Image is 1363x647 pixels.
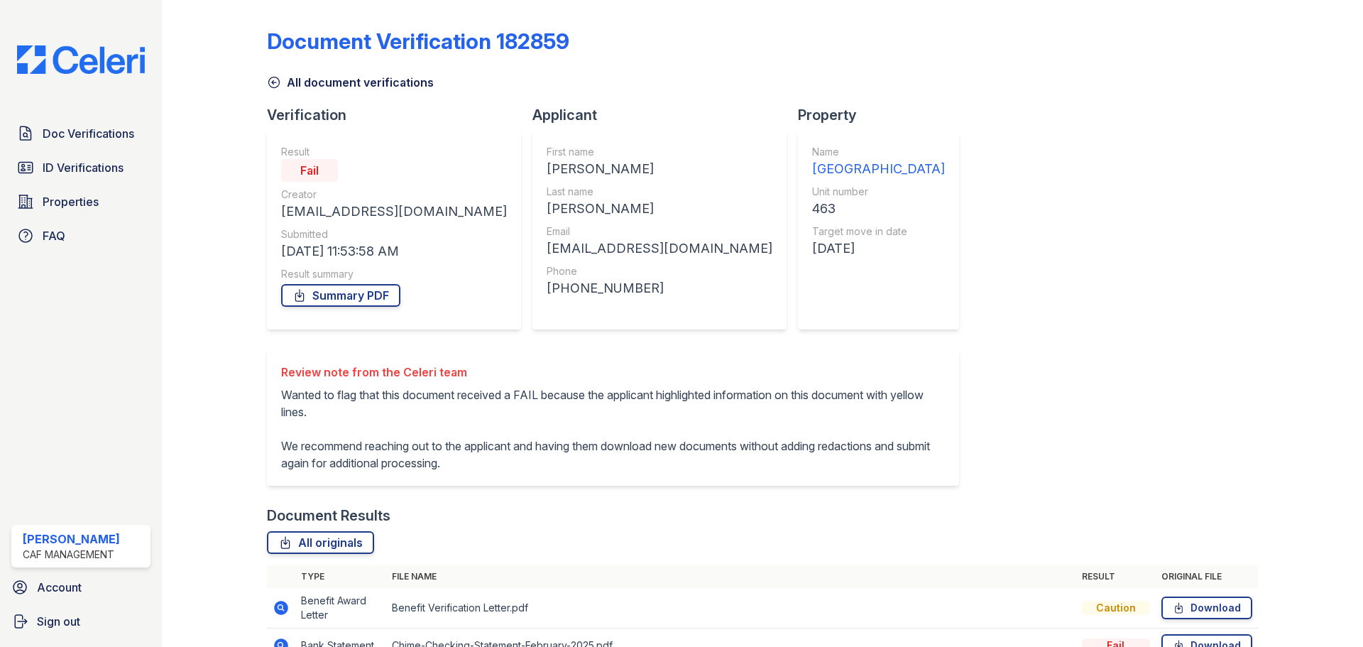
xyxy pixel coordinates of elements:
a: Name [GEOGRAPHIC_DATA] [812,145,945,179]
div: Email [547,224,772,239]
div: Caution [1082,601,1150,615]
div: [GEOGRAPHIC_DATA] [812,159,945,179]
a: FAQ [11,222,150,250]
a: Summary PDF [281,284,400,307]
div: Target move in date [812,224,945,239]
div: Unit number [812,185,945,199]
a: All document verifications [267,74,434,91]
a: All originals [267,531,374,554]
th: File name [386,565,1076,588]
div: 463 [812,199,945,219]
a: ID Verifications [11,153,150,182]
span: Sign out [37,613,80,630]
div: Submitted [281,227,507,241]
td: Benefit Award Letter [295,588,386,629]
div: [PERSON_NAME] [547,199,772,219]
span: ID Verifications [43,159,124,176]
div: Creator [281,187,507,202]
th: Original file [1156,565,1258,588]
div: Result summary [281,267,507,281]
div: [EMAIL_ADDRESS][DOMAIN_NAME] [281,202,507,222]
div: Property [798,105,970,125]
div: Last name [547,185,772,199]
th: Result [1076,565,1156,588]
img: CE_Logo_Blue-a8612792a0a2168367f1c8372b55b34899dd931a85d93a1a3d3e32e68fde9ad4.png [6,45,156,74]
td: Benefit Verification Letter.pdf [386,588,1076,629]
div: [PERSON_NAME] [23,531,120,548]
span: Account [37,579,82,596]
div: [DATE] [812,239,945,259]
div: Name [812,145,945,159]
th: Type [295,565,386,588]
p: Wanted to flag that this document received a FAIL because the applicant highlighted information o... [281,386,945,472]
div: First name [547,145,772,159]
div: [PHONE_NUMBER] [547,278,772,298]
span: Doc Verifications [43,125,134,142]
div: Verification [267,105,532,125]
div: CAF Management [23,548,120,562]
div: Fail [281,159,338,182]
div: Applicant [532,105,798,125]
a: Download [1161,597,1252,619]
div: Document Results [267,506,390,526]
span: Properties [43,193,99,210]
div: [PERSON_NAME] [547,159,772,179]
div: [DATE] 11:53:58 AM [281,241,507,261]
div: Review note from the Celeri team [281,364,945,381]
div: Result [281,145,507,159]
span: FAQ [43,227,65,244]
a: Doc Verifications [11,119,150,148]
a: Account [6,573,156,602]
div: Document Verification 182859 [267,28,569,54]
div: [EMAIL_ADDRESS][DOMAIN_NAME] [547,239,772,259]
div: Phone [547,264,772,278]
a: Properties [11,187,150,216]
a: Sign out [6,607,156,636]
